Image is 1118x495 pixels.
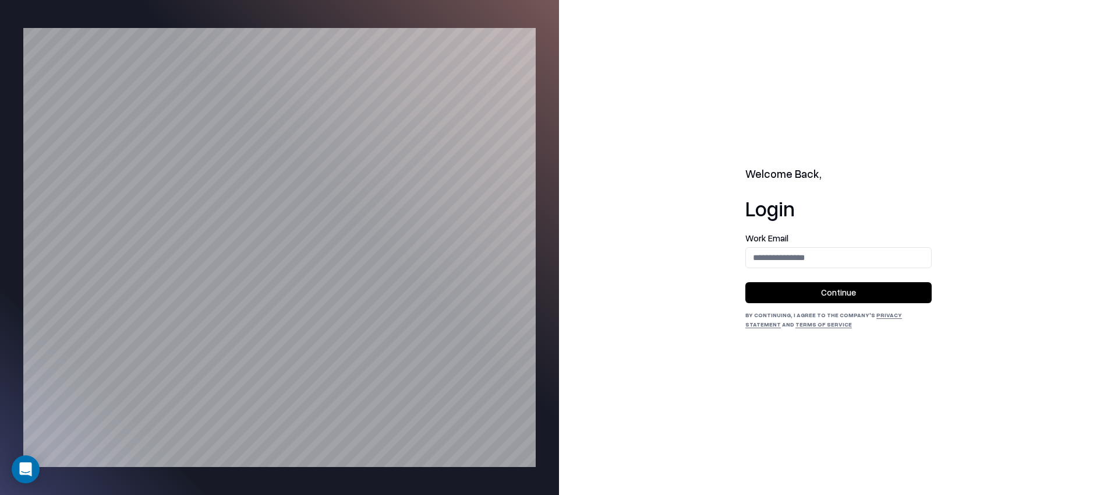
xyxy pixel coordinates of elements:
[745,234,932,243] label: Work Email
[745,311,902,328] a: Privacy Statement
[745,196,932,220] h1: Login
[795,321,852,328] a: Terms of Service
[12,455,40,483] div: Open Intercom Messenger
[745,166,932,182] h2: Welcome Back,
[745,310,932,329] div: By continuing, I agree to the Company's and
[745,282,932,303] button: Continue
